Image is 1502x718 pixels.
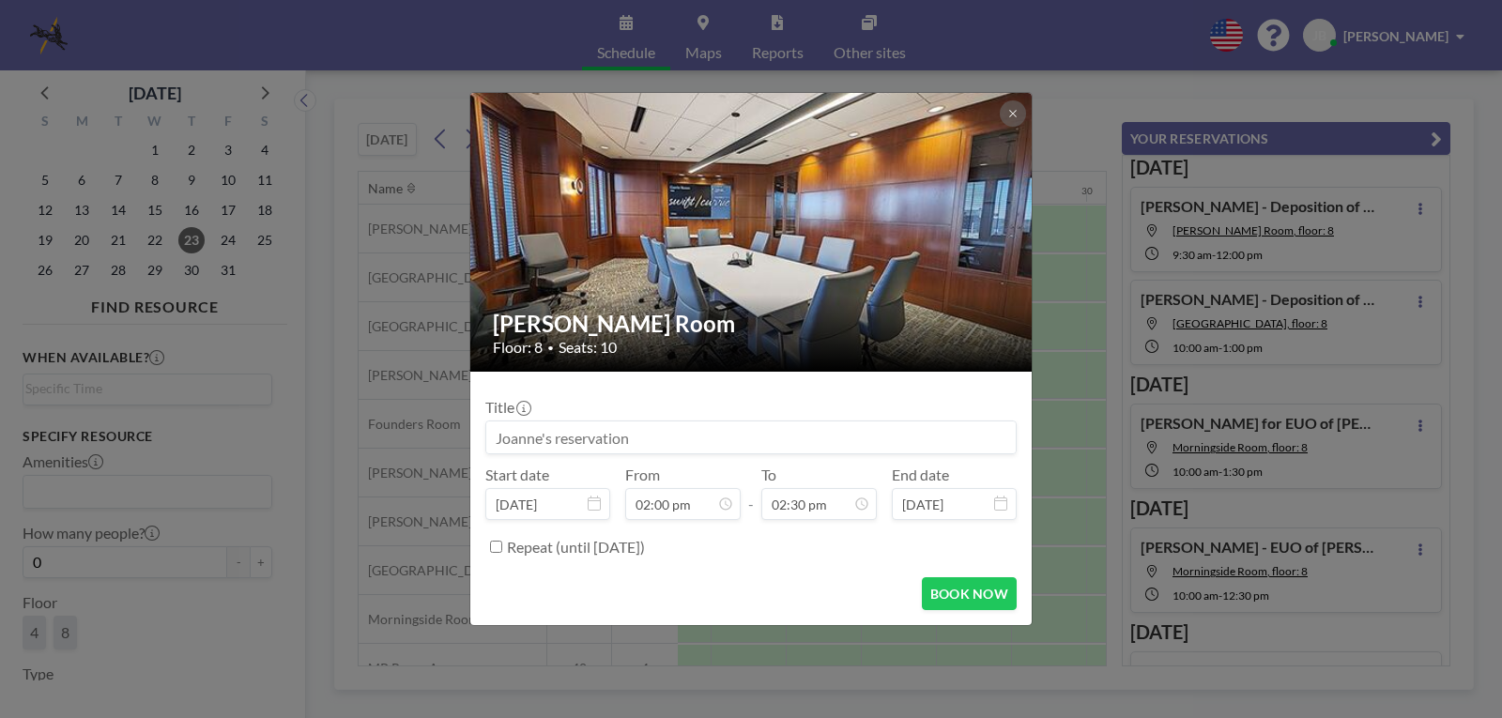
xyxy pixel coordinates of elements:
[507,538,645,557] label: Repeat (until [DATE])
[493,338,543,357] span: Floor: 8
[486,421,1016,453] input: Joanne's reservation
[761,466,776,484] label: To
[485,398,529,417] label: Title
[547,341,554,355] span: •
[493,310,1011,338] h2: [PERSON_NAME] Room
[470,21,1034,444] img: 537.jpg
[922,577,1017,610] button: BOOK NOW
[892,466,949,484] label: End date
[559,338,617,357] span: Seats: 10
[625,466,660,484] label: From
[748,472,754,513] span: -
[485,466,549,484] label: Start date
